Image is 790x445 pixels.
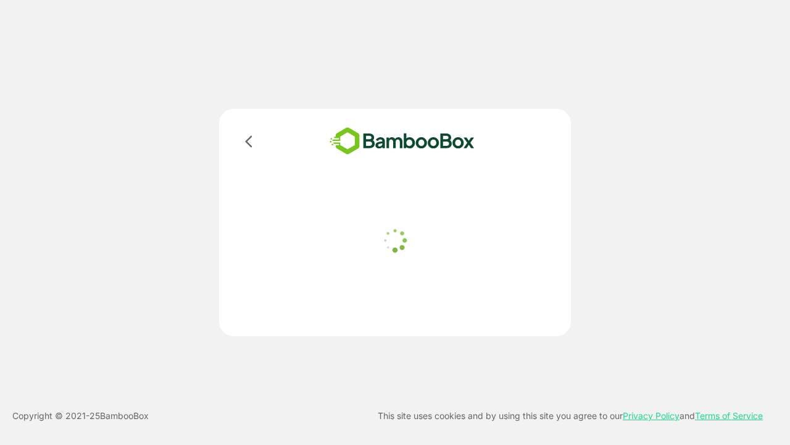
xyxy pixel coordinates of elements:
p: This site uses cookies and by using this site you agree to our and [378,409,763,423]
img: bamboobox [312,124,493,159]
img: loader [380,225,410,256]
p: Copyright © 2021- 25 BambooBox [12,409,149,423]
a: Privacy Policy [623,410,680,421]
a: Terms of Service [695,410,763,421]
